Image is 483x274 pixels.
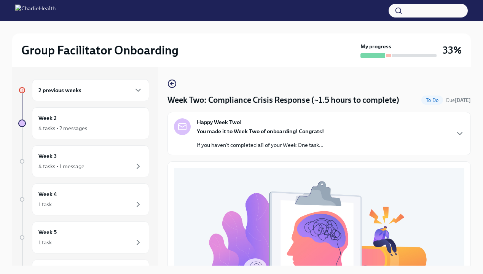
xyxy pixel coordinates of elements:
div: 1 task [38,201,52,208]
h2: Group Facilitator Onboarding [21,43,179,58]
img: CharlieHealth [15,5,56,17]
div: 2 previous weeks [32,79,149,101]
strong: [DATE] [455,97,471,103]
strong: Happy Week Two! [197,118,242,126]
div: 1 task [38,239,52,246]
h6: Week 2 [38,114,57,122]
strong: You made it to Week Two of onboarding! Congrats! [197,128,324,135]
div: 4 tasks • 1 message [38,162,84,170]
h6: Week 3 [38,152,57,160]
h6: 2 previous weeks [38,86,81,94]
a: Week 41 task [18,183,149,215]
a: Week 51 task [18,221,149,253]
span: Due [446,97,471,103]
h6: Week 4 [38,190,57,198]
h4: Week Two: Compliance Crisis Response (~1.5 hours to complete) [167,94,399,106]
div: 4 tasks • 2 messages [38,124,87,132]
h3: 33% [443,43,462,57]
strong: My progress [360,43,391,50]
a: Week 34 tasks • 1 message [18,145,149,177]
span: To Do [421,97,443,103]
span: August 25th, 2025 10:00 [446,97,471,104]
p: If you haven't completed all of your Week One task... [197,141,324,149]
h6: Week 5 [38,228,57,236]
a: Week 24 tasks • 2 messages [18,107,149,139]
